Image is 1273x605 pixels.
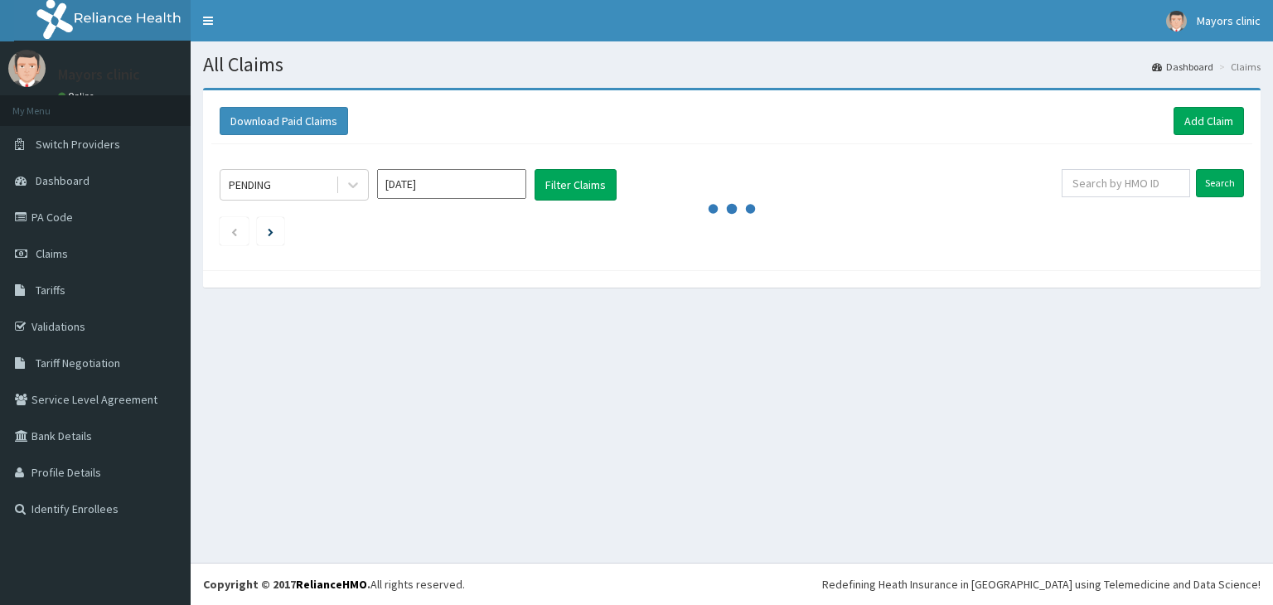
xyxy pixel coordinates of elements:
[230,224,238,239] a: Previous page
[535,169,617,201] button: Filter Claims
[220,107,348,135] button: Download Paid Claims
[822,576,1261,593] div: Redefining Heath Insurance in [GEOGRAPHIC_DATA] using Telemedicine and Data Science!
[1196,169,1244,197] input: Search
[229,177,271,193] div: PENDING
[1215,60,1261,74] li: Claims
[8,50,46,87] img: User Image
[203,54,1261,75] h1: All Claims
[58,67,140,82] p: Mayors clinic
[203,577,370,592] strong: Copyright © 2017 .
[1197,13,1261,28] span: Mayors clinic
[707,184,757,234] svg: audio-loading
[377,169,526,199] input: Select Month and Year
[36,283,65,298] span: Tariffs
[36,246,68,261] span: Claims
[1152,60,1213,74] a: Dashboard
[268,224,273,239] a: Next page
[36,356,120,370] span: Tariff Negotiation
[191,563,1273,605] footer: All rights reserved.
[36,137,120,152] span: Switch Providers
[36,173,90,188] span: Dashboard
[1062,169,1190,197] input: Search by HMO ID
[1174,107,1244,135] a: Add Claim
[296,577,367,592] a: RelianceHMO
[58,90,98,102] a: Online
[1166,11,1187,31] img: User Image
